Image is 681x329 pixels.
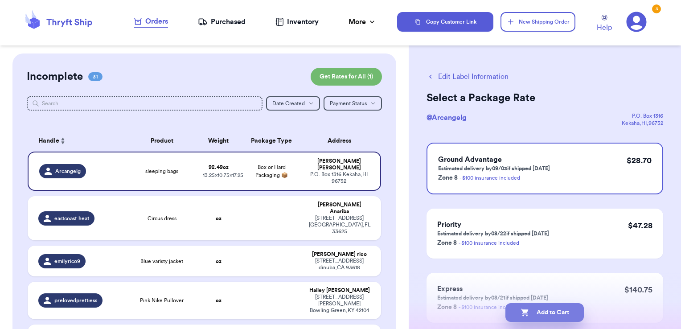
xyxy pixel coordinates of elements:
div: [PERSON_NAME] [PERSON_NAME] [309,158,370,171]
th: Weight [197,130,240,152]
span: emilyrico9 [54,258,80,265]
button: Date Created [266,96,320,111]
div: [PERSON_NAME] Anariba [309,202,371,215]
div: [STREET_ADDRESS][PERSON_NAME] Bowling Green , KY 42104 [309,294,371,314]
div: [PERSON_NAME] rico [309,251,371,258]
div: [STREET_ADDRESS] [GEOGRAPHIC_DATA] , FL 33625 [309,215,371,235]
th: Package Type [240,130,304,152]
span: Zone 8 [437,240,457,246]
span: Priority [437,221,461,228]
a: Orders [134,16,168,28]
a: Purchased [198,16,246,27]
span: Pink Nike Pullover [140,297,184,304]
span: Handle [38,136,59,146]
p: $ 47.28 [628,219,652,232]
button: Payment Status [324,96,382,111]
th: Product [127,130,197,152]
strong: 92.49 oz [209,164,229,170]
span: 31 [88,72,103,81]
button: Add to Cart [505,303,584,322]
button: Sort ascending [59,136,66,146]
button: Copy Customer Link [397,12,493,32]
div: P.O. Box 1316 [622,112,663,119]
span: Zone 8 [438,175,458,181]
strong: oz [216,259,222,264]
span: Help [597,22,612,33]
div: 3 [652,4,661,13]
span: Blue varisty jacket [140,258,183,265]
p: Estimated delivery by 08/22 if shipped [DATE] [437,230,549,237]
div: Kekaha , HI , 96752 [622,119,663,127]
a: 3 [626,12,647,32]
div: P.O. Box 1316 Kekaha , HI 96752 [309,171,370,185]
div: [STREET_ADDRESS] dinuba , CA 93618 [309,258,371,271]
span: @ Arcangelg [427,114,467,121]
h2: Incomplete [27,70,83,84]
span: Circus dress [148,215,176,222]
div: Orders [134,16,168,27]
a: - $100 insurance included [459,175,520,181]
a: - $100 insurance included [459,240,519,246]
button: Edit Label Information [427,71,509,82]
span: Box or Hard Packaging 📦 [255,164,288,178]
span: Date Created [272,101,305,106]
span: Payment Status [330,101,367,106]
p: Estimated delivery by 08/21 if shipped [DATE] [437,294,548,301]
p: $ 28.70 [627,154,652,167]
span: Ground Advantage [438,156,502,163]
h2: Select a Package Rate [427,91,663,105]
div: Hailey [PERSON_NAME] [309,287,371,294]
p: Estimated delivery by 09/03 if shipped [DATE] [438,165,550,172]
span: eastcoast.heat [54,215,89,222]
button: New Shipping Order [500,12,575,32]
th: Address [304,130,382,152]
strong: oz [216,298,222,303]
span: prelovedprettiess [54,297,97,304]
p: $ 140.75 [624,284,652,296]
button: Get Rates for All (1) [311,68,382,86]
strong: oz [216,216,222,221]
span: sleeping bags [145,168,178,175]
a: Inventory [275,16,319,27]
span: Express [437,285,463,292]
a: Help [597,15,612,33]
div: More [349,16,377,27]
span: 13.25 x 10.75 x 17.25 [203,173,243,178]
span: Arcangelg [55,168,81,175]
input: Search [27,96,263,111]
